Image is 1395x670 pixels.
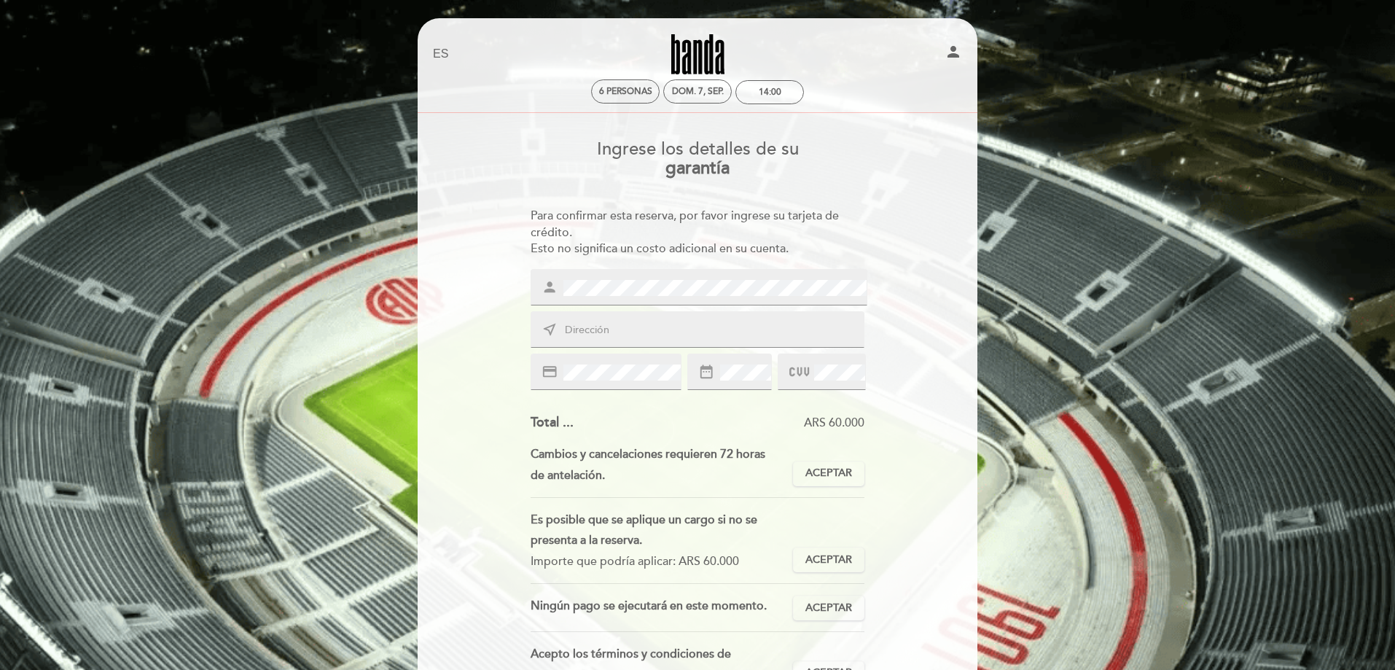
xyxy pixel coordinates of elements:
button: person [945,43,962,66]
div: Para confirmar esta reserva, por favor ingrese su tarjeta de crédito. Esto no significa un costo ... [531,208,865,258]
div: Ningún pago se ejecutará en este momento. [531,596,794,620]
button: Aceptar [793,461,864,486]
span: 6 personas [599,86,652,97]
i: near_me [542,322,558,338]
div: Es posible que se aplique un cargo si no se presenta a la reserva. [531,510,782,552]
button: Aceptar [793,596,864,620]
span: Aceptar [805,553,852,568]
span: Aceptar [805,466,852,481]
span: Aceptar [805,601,852,616]
span: Total ... [531,414,574,430]
span: Ingrese los detalles de su [597,139,799,160]
div: Importe que podría aplicar: ARS 60.000 [531,551,782,572]
b: garantía [665,157,730,179]
div: 14:00 [759,87,781,98]
input: Dirección [563,322,867,339]
button: Aceptar [793,548,864,572]
i: person [945,43,962,61]
i: credit_card [542,364,558,380]
i: person [542,279,558,295]
div: ARS 60.000 [574,415,865,432]
i: date_range [698,364,714,380]
div: dom. 7, sep. [672,86,724,97]
div: Cambios y cancelaciones requieren 72 horas de antelación. [531,444,794,486]
a: Banda [606,34,789,74]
